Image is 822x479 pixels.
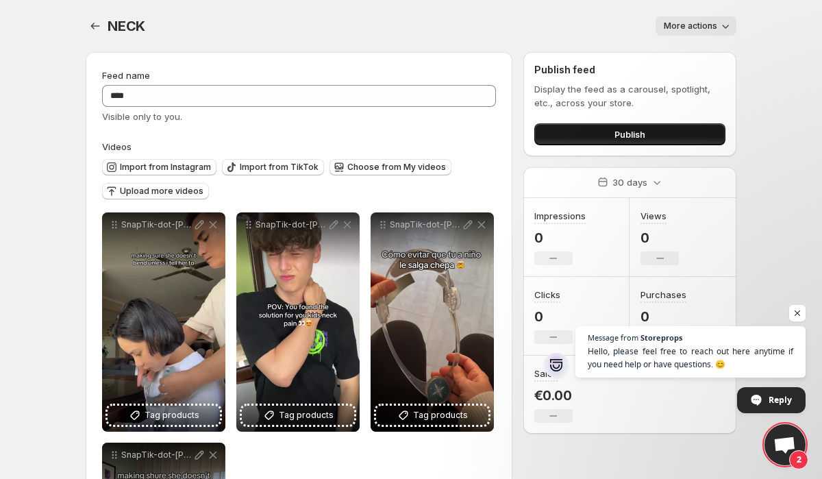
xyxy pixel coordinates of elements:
h3: Sales [534,367,558,380]
span: Import from Instagram [120,162,211,173]
span: NECK [108,18,145,34]
h3: Clicks [534,288,560,302]
p: 0 [640,230,679,246]
div: SnapTik-dot-[PERSON_NAME]-a3e563346c578b717aa1825911e7ba23Tag products [371,212,494,432]
button: Import from Instagram [102,159,216,175]
h3: Views [640,209,667,223]
div: SnapTik-dot-[PERSON_NAME]-8e3accae53b90b983be25870d939430cTag products [102,212,225,432]
span: Tag products [279,408,334,422]
h3: Impressions [534,209,586,223]
p: 0 [640,308,686,325]
button: Import from TikTok [222,159,324,175]
button: More actions [656,16,736,36]
span: Visible only to you. [102,111,182,122]
p: 0 [534,308,573,325]
button: Tag products [376,406,488,425]
p: 0 [534,230,586,246]
span: Storeprops [640,334,682,341]
span: Message from [588,334,638,341]
button: Publish [534,123,725,145]
div: SnapTik-dot-[PERSON_NAME]-8f4f51209f03e30a40a2dfac5bc8ea33Tag products [236,212,360,432]
button: Upload more videos [102,183,209,199]
span: Publish [614,127,645,141]
span: More actions [664,21,717,32]
span: Feed name [102,70,150,81]
button: Tag products [242,406,354,425]
p: SnapTik-dot-[PERSON_NAME]-8e3accae53b90b983be25870d939430c [121,219,192,230]
span: Import from TikTok [240,162,319,173]
button: Settings [86,16,105,36]
p: Display the feed as a carousel, spotlight, etc., across your store. [534,82,725,110]
h3: Purchases [640,288,686,302]
h2: Publish feed [534,63,725,77]
p: SnapTik-dot-[PERSON_NAME]-8f4f51209f03e30a40a2dfac5bc8ea33 [256,219,327,230]
span: Upload more videos [120,186,203,197]
span: Videos [102,141,132,152]
span: 2 [789,450,808,469]
p: SnapTik-dot-[PERSON_NAME]-f72048bddf9c37746b5c531defc3a992 [121,450,192,460]
p: €0.00 [534,387,573,404]
span: Choose from My videos [347,162,446,173]
button: Tag products [108,406,220,425]
a: Open chat [764,424,806,465]
span: Tag products [145,408,199,422]
span: Hello, please feel free to reach out here anytime if you need help or have questions. 😊 [588,345,793,371]
span: Reply [769,388,792,412]
p: 30 days [612,175,647,189]
button: Choose from My videos [329,159,451,175]
p: SnapTik-dot-[PERSON_NAME]-a3e563346c578b717aa1825911e7ba23 [390,219,461,230]
span: Tag products [413,408,468,422]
